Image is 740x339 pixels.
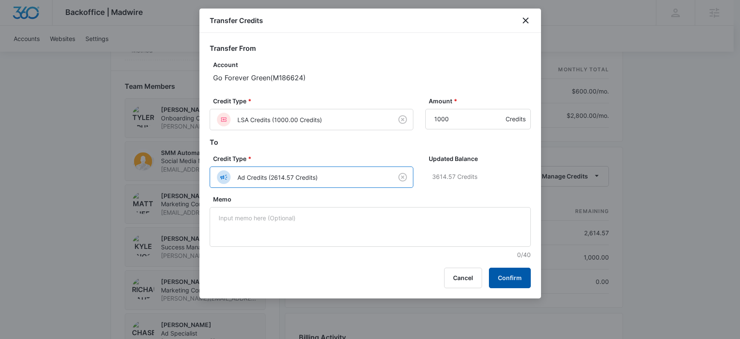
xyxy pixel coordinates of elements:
[396,170,409,184] button: Clear
[213,250,531,259] p: 0/40
[213,195,534,204] label: Memo
[521,15,531,26] button: close
[432,167,531,187] p: 3614.57 Credits
[210,43,531,53] h2: Transfer From
[210,15,263,26] h1: Transfer Credits
[213,73,531,83] p: Go Forever Green ( M186624 )
[429,96,534,105] label: Amount
[429,154,534,163] label: Updated Balance
[237,115,322,124] p: LSA Credits (1000.00 Credits)
[444,268,482,288] button: Cancel
[213,96,417,105] label: Credit Type
[396,113,409,126] button: Clear
[213,154,417,163] label: Credit Type
[506,109,526,129] div: Credits
[237,173,318,182] p: Ad Credits (2614.57 Credits)
[210,137,531,147] h2: To
[489,268,531,288] button: Confirm
[213,60,531,69] p: Account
